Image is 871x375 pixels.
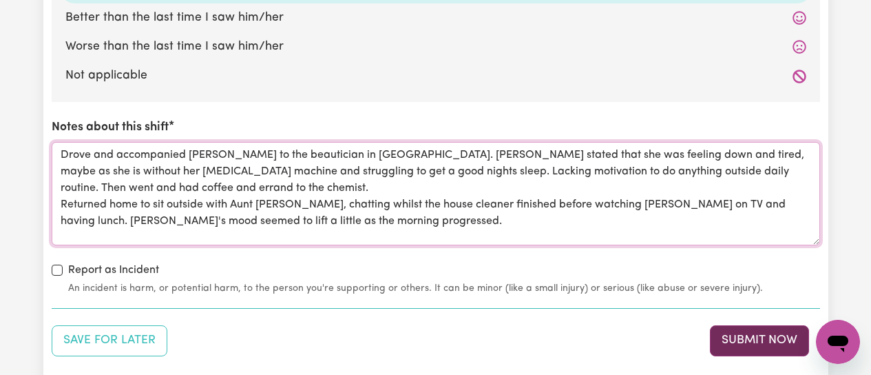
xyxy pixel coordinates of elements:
[68,262,159,278] label: Report as Incident
[65,67,806,85] label: Not applicable
[68,281,820,296] small: An incident is harm, or potential harm, to the person you're supporting or others. It can be mino...
[52,142,820,245] textarea: Drove and accompanied [PERSON_NAME] to the beautician in [GEOGRAPHIC_DATA]. [PERSON_NAME] stated ...
[710,325,809,356] button: Submit your job report
[52,119,169,136] label: Notes about this shift
[65,9,806,27] label: Better than the last time I saw him/her
[816,320,860,364] iframe: Button to launch messaging window
[52,325,167,356] button: Save your job report
[65,38,806,56] label: Worse than the last time I saw him/her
